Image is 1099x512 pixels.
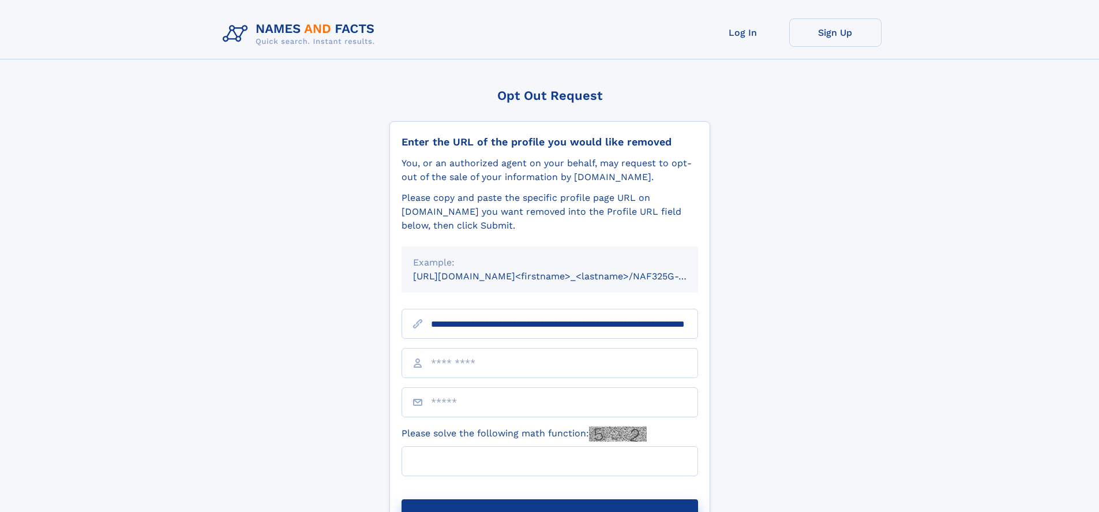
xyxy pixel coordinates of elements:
[218,18,384,50] img: Logo Names and Facts
[402,427,647,442] label: Please solve the following math function:
[402,191,698,233] div: Please copy and paste the specific profile page URL on [DOMAIN_NAME] you want removed into the Pr...
[413,256,687,270] div: Example:
[389,88,710,103] div: Opt Out Request
[413,271,720,282] small: [URL][DOMAIN_NAME]<firstname>_<lastname>/NAF325G-xxxxxxxx
[789,18,882,47] a: Sign Up
[402,156,698,184] div: You, or an authorized agent on your behalf, may request to opt-out of the sale of your informatio...
[402,136,698,148] div: Enter the URL of the profile you would like removed
[697,18,789,47] a: Log In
